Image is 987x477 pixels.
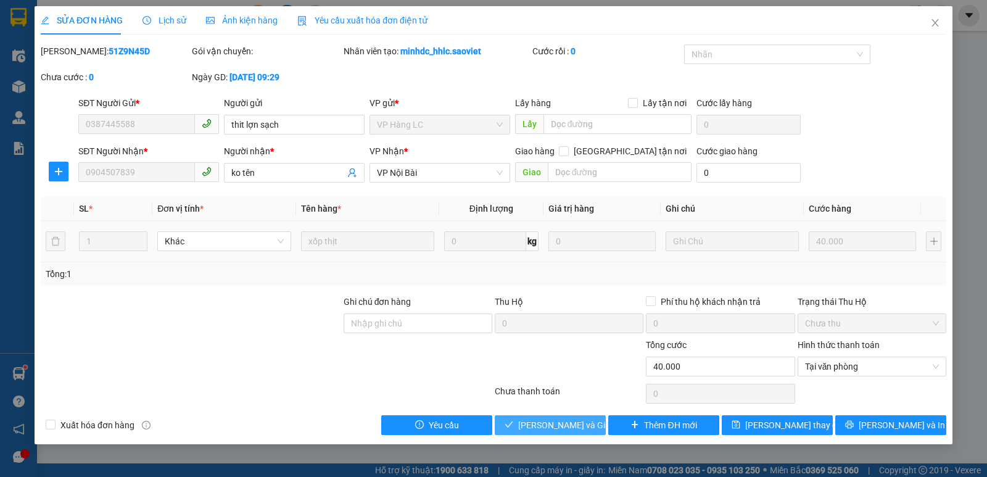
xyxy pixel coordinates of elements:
span: Lấy tận nơi [638,96,692,110]
span: Tên hàng [301,204,341,214]
span: Tổng cước [646,340,687,350]
button: Close [918,6,952,41]
span: Giao hàng [515,146,555,156]
input: Ghi chú đơn hàng [344,313,492,333]
b: 51Z9N45D [109,46,150,56]
span: Cước hàng [809,204,851,214]
button: exclamation-circleYêu cầu [381,415,492,435]
span: phone [202,118,212,128]
span: VP Nội Bài [377,164,503,182]
span: [GEOGRAPHIC_DATA] tận nơi [569,144,692,158]
span: clock-circle [142,16,151,25]
input: Cước giao hàng [696,163,801,183]
th: Ghi chú [661,197,804,221]
span: [PERSON_NAME] và Giao hàng [518,418,637,432]
span: Xuất hóa đơn hàng [56,418,139,432]
span: VP Hàng LC [377,115,503,134]
input: Cước lấy hàng [696,115,801,135]
div: Người nhận [224,144,365,158]
span: Yêu cầu [429,418,459,432]
span: printer [845,420,854,430]
span: Khác [165,232,283,251]
span: plus [49,167,68,176]
b: minhdc_hhlc.saoviet [400,46,481,56]
b: 0 [571,46,576,56]
span: Định lượng [469,204,513,214]
div: Chưa cước : [41,70,189,84]
span: Thêm ĐH mới [644,418,696,432]
span: Yêu cầu xuất hóa đơn điện tử [297,15,427,25]
label: Cước giao hàng [696,146,758,156]
label: Ghi chú đơn hàng [344,297,411,307]
label: Hình thức thanh toán [798,340,880,350]
div: Nhân viên tạo: [344,44,531,58]
span: [PERSON_NAME] và In [859,418,945,432]
span: Giao [515,162,548,182]
span: check [505,420,513,430]
b: 0 [89,72,94,82]
button: check[PERSON_NAME] và Giao hàng [495,415,606,435]
div: SĐT Người Nhận [78,144,219,158]
button: plus [926,231,941,251]
div: SĐT Người Gửi [78,96,219,110]
span: phone [202,167,212,176]
input: VD: Bàn, Ghế [301,231,434,251]
input: Dọc đường [543,114,692,134]
span: exclamation-circle [415,420,424,430]
span: Ảnh kiện hàng [206,15,278,25]
div: Chưa thanh toán [493,384,645,406]
span: SL [79,204,89,214]
input: 0 [548,231,656,251]
span: plus [630,420,639,430]
span: info-circle [142,421,151,429]
span: edit [41,16,49,25]
div: Ngày GD: [192,70,341,84]
span: Lấy hàng [515,98,551,108]
span: Giá trị hàng [548,204,594,214]
div: [PERSON_NAME]: [41,44,189,58]
span: close [930,18,940,28]
span: Chưa thu [805,314,939,333]
div: Người gửi [224,96,365,110]
input: Dọc đường [548,162,692,182]
span: save [732,420,740,430]
div: VP gửi [370,96,510,110]
span: user-add [347,168,357,178]
b: [DATE] 09:29 [229,72,279,82]
span: Lấy [515,114,543,134]
button: plus [49,162,68,181]
span: [PERSON_NAME] thay đổi [745,418,844,432]
span: Đơn vị tính [157,204,204,214]
img: icon [297,16,307,26]
div: Tổng: 1 [46,267,382,281]
button: plusThêm ĐH mới [608,415,719,435]
input: 0 [809,231,916,251]
label: Cước lấy hàng [696,98,752,108]
span: picture [206,16,215,25]
button: save[PERSON_NAME] thay đổi [722,415,833,435]
button: printer[PERSON_NAME] và In [835,415,946,435]
span: Tại văn phòng [805,357,939,376]
span: kg [526,231,539,251]
span: Thu Hộ [495,297,523,307]
div: Gói vận chuyển: [192,44,341,58]
input: Ghi Chú [666,231,799,251]
div: Cước rồi : [532,44,681,58]
div: Trạng thái Thu Hộ [798,295,946,309]
button: delete [46,231,65,251]
span: Lịch sử [142,15,186,25]
span: SỬA ĐƠN HÀNG [41,15,123,25]
span: VP Nhận [370,146,404,156]
span: Phí thu hộ khách nhận trả [656,295,766,309]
